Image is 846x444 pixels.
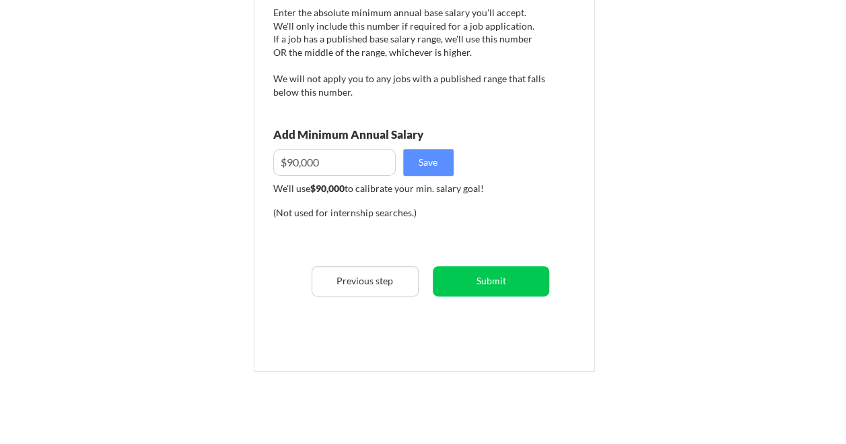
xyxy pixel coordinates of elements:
button: Save [403,149,454,176]
div: Enter the absolute minimum annual base salary you'll accept. We'll only include this number if re... [273,6,546,98]
button: Submit [433,266,549,296]
div: Add Minimum Annual Salary [273,129,484,140]
div: We'll use to calibrate your min. salary goal! [273,182,546,195]
div: (Not used for internship searches.) [273,206,456,220]
input: E.g. $100,000 [273,149,396,176]
button: Previous step [312,266,419,296]
strong: $90,000 [310,183,345,194]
